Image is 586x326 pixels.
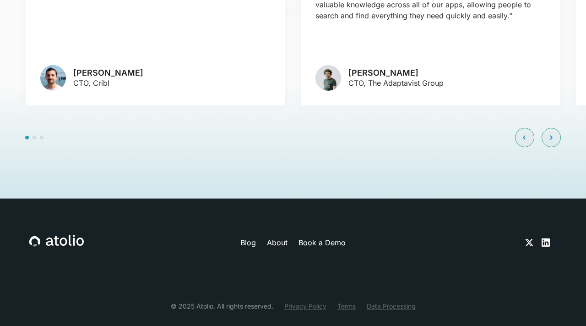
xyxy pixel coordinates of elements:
[40,65,66,91] img: avatar
[267,237,288,248] a: About
[337,301,356,311] a: Terms
[298,237,346,248] a: Book a Demo
[348,68,444,78] h3: [PERSON_NAME]
[348,77,444,88] p: CTO, The Adaptavist Group
[73,68,143,78] h3: [PERSON_NAME]
[367,301,416,311] a: Data Processing
[73,77,143,88] p: CTO, Cribl
[171,301,273,311] div: © 2025 Atolio. All rights reserved.
[284,301,326,311] a: Privacy Policy
[315,65,341,91] img: avatar
[240,237,256,248] a: Blog
[540,282,586,326] iframe: Chat Widget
